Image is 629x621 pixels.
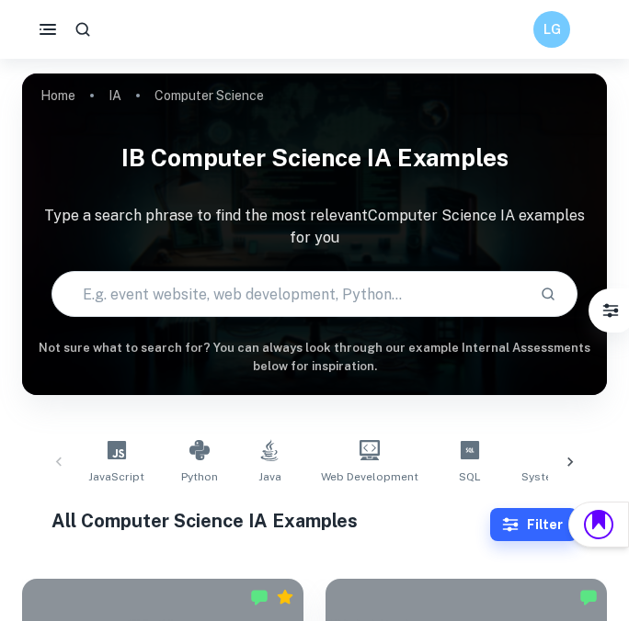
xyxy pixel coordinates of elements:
[490,508,578,541] button: Filter
[109,83,121,108] a: IA
[579,588,598,606] img: Marked
[321,469,418,485] span: Web Development
[592,292,629,329] button: Filter
[22,205,607,249] p: Type a search phrase to find the most relevant Computer Science IA examples for you
[532,278,564,310] button: Search
[181,469,218,485] span: Python
[51,507,490,535] h1: All Computer Science IA Examples
[276,588,294,606] div: Premium
[22,339,607,377] h6: Not sure what to search for? You can always look through our example Internal Assessments below f...
[542,19,563,40] h6: LG
[88,469,144,485] span: JavaScript
[258,469,281,485] span: Java
[459,469,481,485] span: SQL
[250,588,269,606] img: Marked
[40,83,75,108] a: Home
[22,132,607,183] h1: IB Computer Science IA examples
[533,11,570,48] button: LG
[52,268,525,320] input: E.g. event website, web development, Python...
[154,85,264,106] p: Computer Science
